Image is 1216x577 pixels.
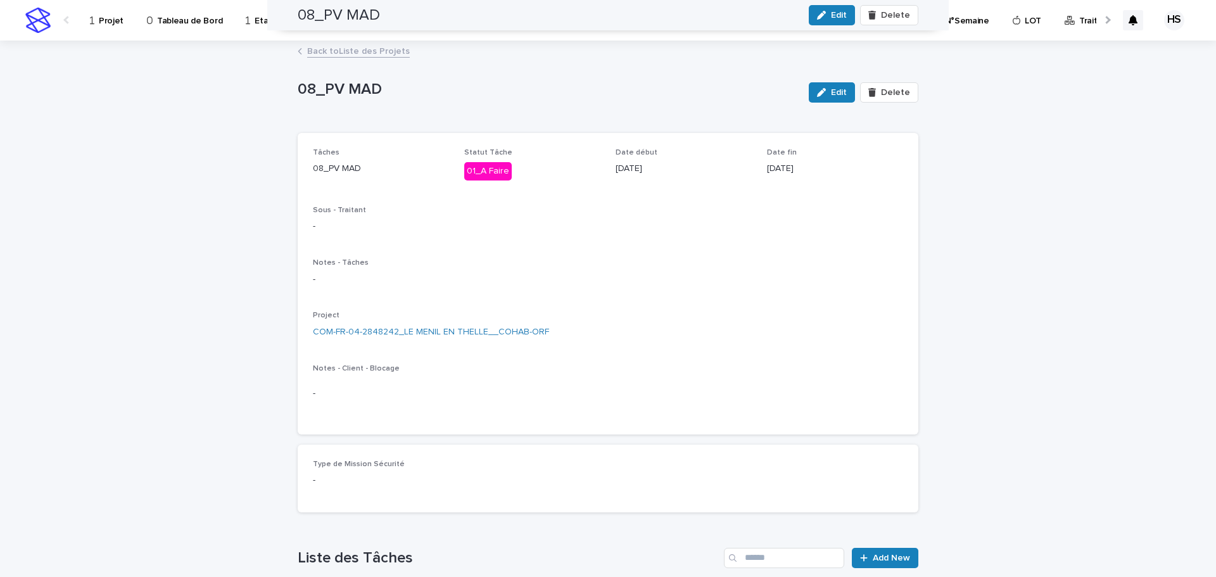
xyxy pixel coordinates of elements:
[307,43,410,58] a: Back toListe des Projets
[767,149,797,156] span: Date fin
[313,474,500,487] p: -
[873,554,910,562] span: Add New
[464,149,512,156] span: Statut Tâche
[313,312,339,319] span: Project
[313,220,903,233] p: -
[852,548,918,568] a: Add New
[616,162,752,175] p: [DATE]
[860,82,918,103] button: Delete
[313,460,405,468] span: Type de Mission Sécurité
[298,80,799,99] p: 08_PV MAD
[313,365,400,372] span: Notes - Client - Blocage
[464,162,512,181] div: 01_A Faire
[313,273,903,286] p: -
[313,149,339,156] span: Tâches
[313,162,449,175] p: 08_PV MAD
[616,149,657,156] span: Date début
[831,88,847,97] span: Edit
[809,82,855,103] button: Edit
[313,206,366,214] span: Sous - Traitant
[313,259,369,267] span: Notes - Tâches
[1164,10,1184,30] div: HS
[25,8,51,33] img: stacker-logo-s-only.png
[881,88,910,97] span: Delete
[724,548,844,568] input: Search
[313,387,903,400] p: -
[313,326,549,339] a: COM-FR-04-2848242_LE MENIL EN THELLE__COHAB-ORF
[767,162,903,175] p: [DATE]
[298,549,719,567] h1: Liste des Tâches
